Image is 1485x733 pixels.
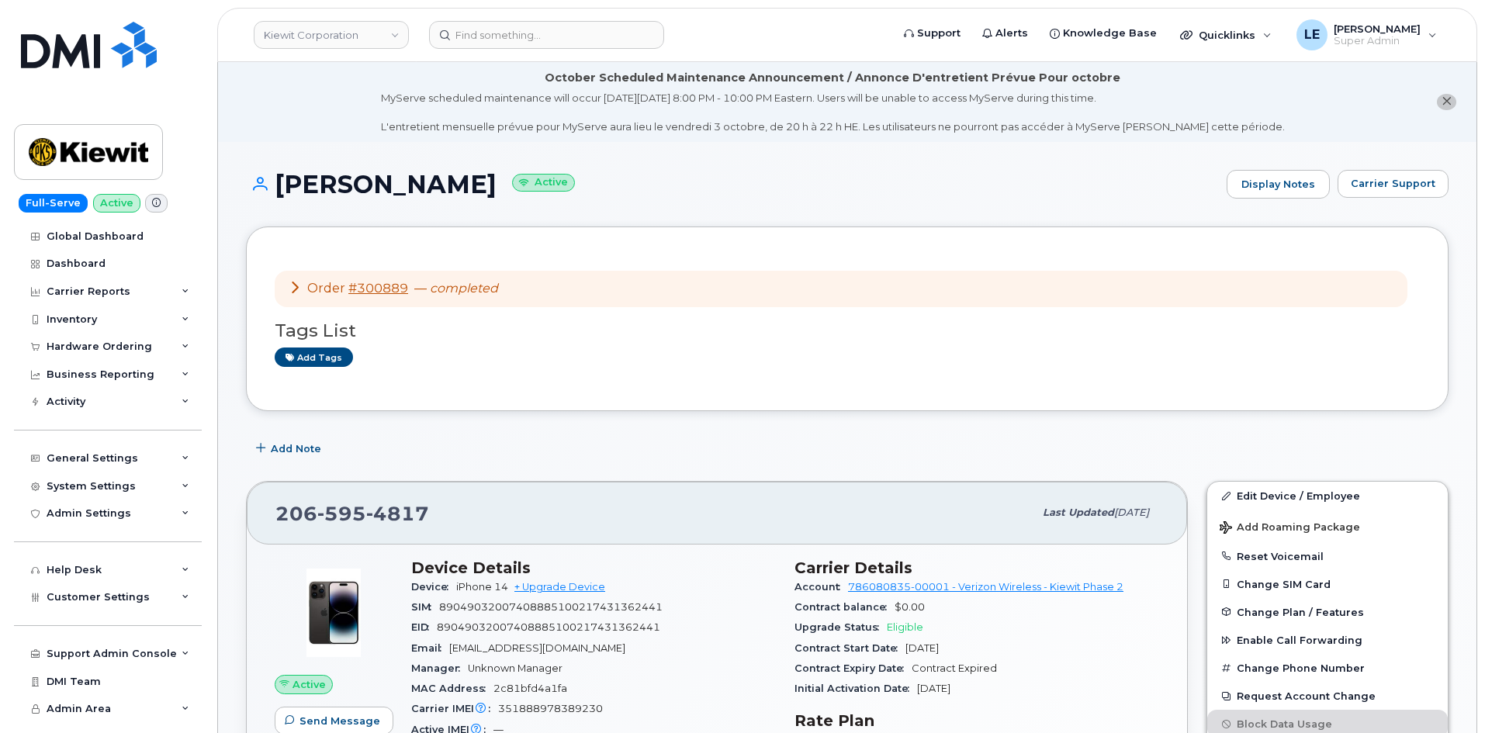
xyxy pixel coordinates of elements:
button: Change Plan / Features [1207,598,1448,626]
span: Eligible [887,621,923,633]
img: image20231002-3703462-njx0qo.jpeg [287,566,380,659]
button: Request Account Change [1207,682,1448,710]
span: Add Note [271,441,321,456]
span: Unknown Manager [468,662,562,674]
button: Add Note [246,434,334,462]
em: completed [430,281,498,296]
span: 4817 [366,502,429,525]
span: Email [411,642,449,654]
button: Enable Call Forwarding [1207,626,1448,654]
a: Display Notes [1227,170,1330,199]
h3: Carrier Details [794,558,1159,577]
button: Change Phone Number [1207,654,1448,682]
span: [DATE] [1114,507,1149,518]
small: Active [512,174,575,192]
span: Account [794,581,848,593]
span: Add Roaming Package [1220,521,1360,536]
span: Contract Start Date [794,642,905,654]
span: 351888978389230 [498,703,603,714]
span: Contract Expired [912,662,997,674]
span: Initial Activation Date [794,683,917,694]
span: $0.00 [895,601,925,613]
span: Enable Call Forwarding [1237,634,1362,646]
iframe: Messenger Launcher [1417,666,1473,721]
span: Change Plan / Features [1237,606,1364,617]
button: Carrier Support [1338,170,1449,198]
span: SIM [411,601,439,613]
span: 89049032007408885100217431362441 [437,621,660,633]
span: Manager [411,662,468,674]
span: Order [307,281,345,296]
span: Send Message [299,714,380,728]
a: 786080835-00001 - Verizon Wireless - Kiewit Phase 2 [848,581,1123,593]
div: MyServe scheduled maintenance will occur [DATE][DATE] 8:00 PM - 10:00 PM Eastern. Users will be u... [381,91,1285,134]
button: close notification [1437,94,1456,110]
div: October Scheduled Maintenance Announcement / Annonce D'entretient Prévue Pour octobre [545,70,1120,86]
span: Carrier Support [1351,176,1435,191]
span: [DATE] [905,642,939,654]
span: [DATE] [917,683,950,694]
span: Device [411,581,456,593]
span: Contract Expiry Date [794,662,912,674]
span: Carrier IMEI [411,703,498,714]
span: 595 [317,502,366,525]
a: Edit Device / Employee [1207,482,1448,510]
span: EID [411,621,437,633]
button: Change SIM Card [1207,570,1448,598]
a: + Upgrade Device [514,581,605,593]
span: 89049032007408885100217431362441 [439,601,663,613]
h3: Tags List [275,321,1420,341]
span: Last updated [1043,507,1114,518]
span: iPhone 14 [456,581,508,593]
span: [EMAIL_ADDRESS][DOMAIN_NAME] [449,642,625,654]
button: Add Roaming Package [1207,510,1448,542]
span: Active [292,677,326,692]
span: 2c81bfd4a1fa [493,683,567,694]
span: Contract balance [794,601,895,613]
span: — [414,281,498,296]
button: Reset Voicemail [1207,542,1448,570]
a: Add tags [275,347,353,367]
span: 206 [275,502,429,525]
span: Upgrade Status [794,621,887,633]
a: #300889 [348,281,408,296]
h1: [PERSON_NAME] [246,171,1219,198]
h3: Rate Plan [794,711,1159,730]
h3: Device Details [411,558,776,577]
span: MAC Address [411,683,493,694]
